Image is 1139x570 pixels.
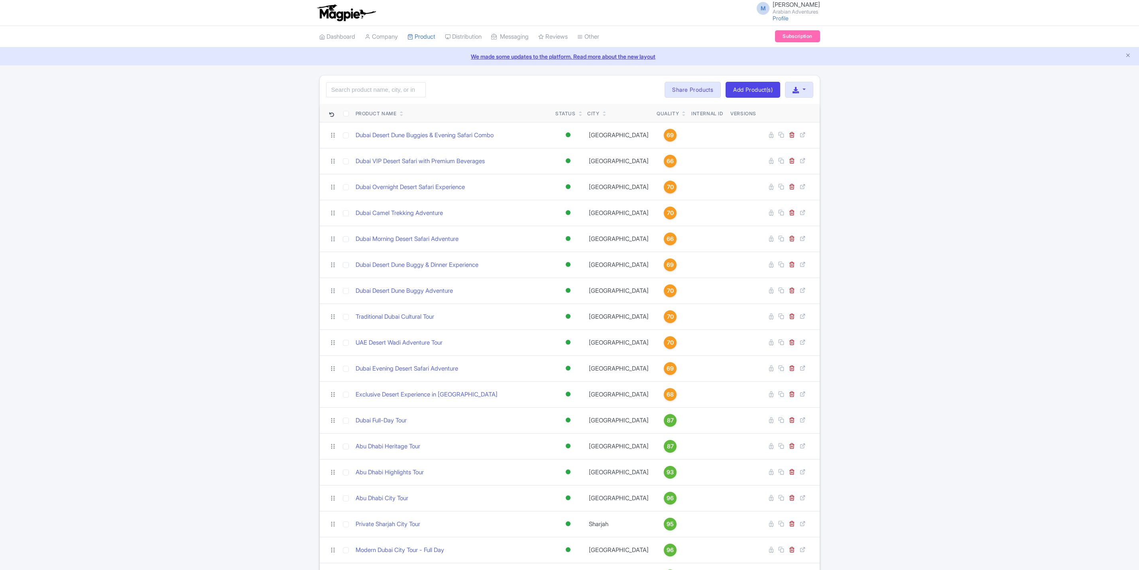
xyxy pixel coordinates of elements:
a: Exclusive Desert Experience in [GEOGRAPHIC_DATA] [356,390,498,399]
td: [GEOGRAPHIC_DATA] [584,304,653,329]
td: [GEOGRAPHIC_DATA] [584,537,653,563]
a: Reviews [538,26,568,48]
span: 95 [667,520,674,529]
a: 69 [657,258,684,271]
div: Active [564,544,572,556]
a: 66 [657,155,684,168]
a: 68 [657,388,684,401]
div: Active [564,337,572,348]
td: [GEOGRAPHIC_DATA] [584,355,653,381]
a: UAE Desert Wadi Adventure Tour [356,338,443,347]
a: Dubai Desert Dune Buggy Adventure [356,286,453,296]
a: Other [577,26,599,48]
a: Dubai Evening Desert Safari Adventure [356,364,458,373]
a: 96 [657,492,684,505]
a: We made some updates to the platform. Read more about the new layout [5,52,1134,61]
td: [GEOGRAPHIC_DATA] [584,200,653,226]
div: Active [564,259,572,270]
a: 69 [657,362,684,375]
div: Quality [657,110,679,117]
a: 70 [657,310,684,323]
td: [GEOGRAPHIC_DATA] [584,433,653,459]
a: 70 [657,181,684,193]
button: Close announcement [1125,51,1131,61]
a: 87 [657,414,684,427]
td: [GEOGRAPHIC_DATA] [584,148,653,174]
td: [GEOGRAPHIC_DATA] [584,252,653,278]
div: Active [564,440,572,452]
a: Dashboard [319,26,355,48]
span: [PERSON_NAME] [773,1,820,8]
div: Product Name [356,110,397,117]
div: City [587,110,599,117]
div: Active [564,311,572,322]
a: Dubai VIP Desert Safari with Premium Beverages [356,157,485,166]
td: [GEOGRAPHIC_DATA] [584,278,653,304]
div: Active [564,466,572,478]
div: Active [564,155,572,167]
div: Active [564,285,572,296]
a: Messaging [491,26,529,48]
a: Share Products [665,82,721,98]
div: Active [564,233,572,245]
a: Dubai Desert Dune Buggies & Evening Safari Combo [356,131,494,140]
span: 69 [667,260,674,269]
a: Subscription [775,30,820,42]
span: 96 [667,546,674,554]
span: 70 [667,286,674,295]
div: Active [564,414,572,426]
td: [GEOGRAPHIC_DATA] [584,381,653,407]
div: Status [555,110,576,117]
span: 96 [667,494,674,503]
span: 70 [667,312,674,321]
a: Dubai Desert Dune Buggy & Dinner Experience [356,260,478,270]
td: Sharjah [584,511,653,537]
div: Active [564,389,572,400]
span: 66 [667,157,674,166]
div: Active [564,207,572,219]
a: 70 [657,207,684,219]
td: [GEOGRAPHIC_DATA] [584,459,653,485]
a: 95 [657,518,684,531]
a: Abu Dhabi Highlights Tour [356,468,424,477]
a: 70 [657,336,684,349]
a: Abu Dhabi Heritage Tour [356,442,420,451]
span: 69 [667,364,674,373]
div: Active [564,363,572,374]
div: Active [564,492,572,504]
span: 70 [667,338,674,347]
td: [GEOGRAPHIC_DATA] [584,329,653,355]
td: [GEOGRAPHIC_DATA] [584,485,653,511]
th: Internal ID [687,104,728,122]
span: 87 [667,416,674,425]
a: Traditional Dubai Cultural Tour [356,312,434,321]
a: Dubai Camel Trekking Adventure [356,209,443,218]
small: Arabian Adventures [773,9,820,14]
a: Product [407,26,435,48]
td: [GEOGRAPHIC_DATA] [584,226,653,252]
span: 70 [667,183,674,191]
img: logo-ab69f6fb50320c5b225c76a69d11143b.png [315,4,377,22]
a: 87 [657,440,684,453]
a: Dubai Overnight Desert Safari Experience [356,183,465,192]
a: Company [365,26,398,48]
span: 69 [667,131,674,140]
span: 70 [667,209,674,217]
a: Modern Dubai City Tour - Full Day [356,546,444,555]
div: Active [564,518,572,530]
span: 87 [667,442,674,451]
a: 93 [657,466,684,479]
a: Dubai Morning Desert Safari Adventure [356,235,458,244]
a: Dubai Full-Day Tour [356,416,407,425]
span: 93 [667,468,674,477]
a: Private Sharjah City Tour [356,520,420,529]
a: Abu Dhabi City Tour [356,494,408,503]
td: [GEOGRAPHIC_DATA] [584,174,653,200]
a: M [PERSON_NAME] Arabian Adventures [752,2,820,14]
input: Search product name, city, or interal id [326,82,426,97]
a: 70 [657,284,684,297]
span: 68 [667,390,674,399]
a: 69 [657,129,684,142]
a: Profile [773,15,789,22]
div: Active [564,181,572,193]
